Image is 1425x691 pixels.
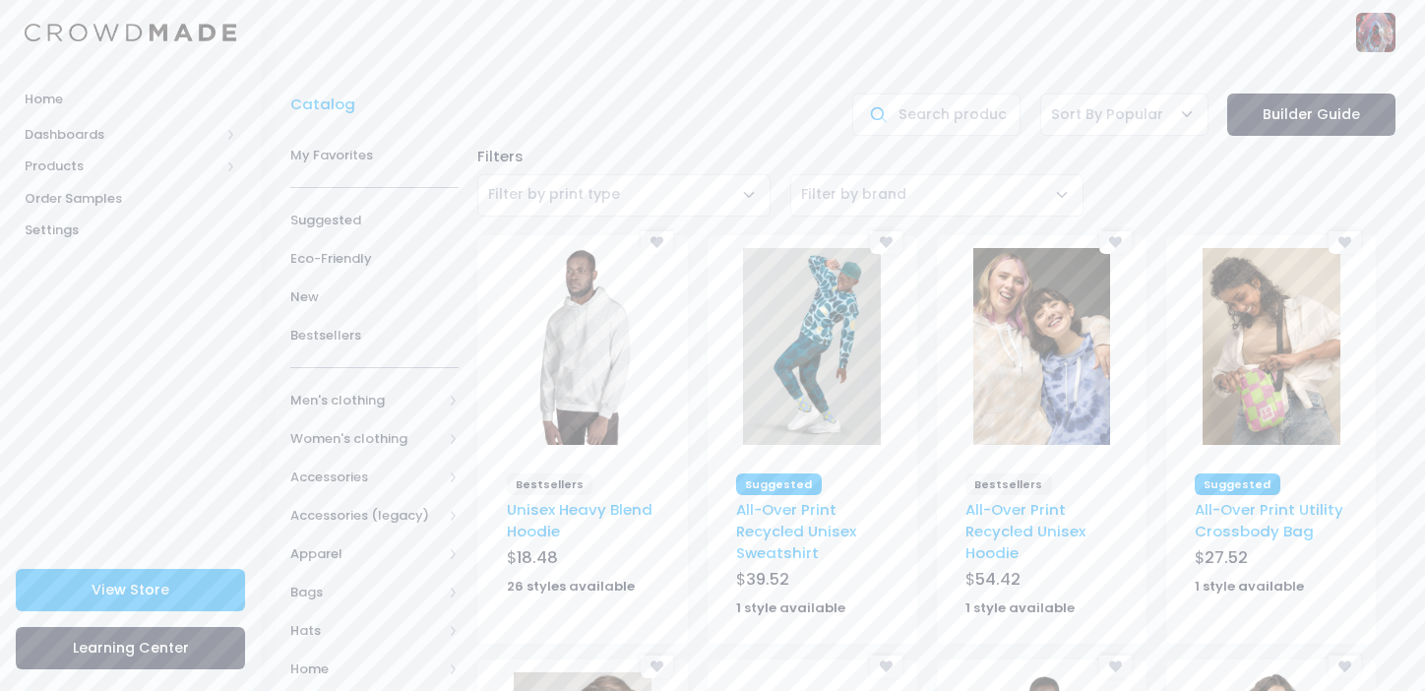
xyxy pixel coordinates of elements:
a: My Favorites [290,136,459,174]
span: Order Samples [25,189,236,209]
span: Eco-Friendly [290,249,459,269]
span: Sort By Popular [1051,104,1163,125]
span: Learning Center [73,638,189,658]
span: Filter by print type [488,184,620,204]
a: Eco-Friendly [290,239,459,278]
span: Apparel [290,544,442,564]
span: Filter by brand [790,174,1084,217]
a: New [290,278,459,316]
div: $ [1195,546,1347,574]
img: User [1356,13,1395,52]
span: Hats [290,621,442,641]
input: Search products [852,94,1021,136]
a: Bestsellers [290,316,459,354]
span: Home [25,90,236,109]
strong: 1 style available [965,598,1075,617]
span: Bestsellers [507,473,593,495]
span: Filter by print type [488,184,620,205]
span: Suggested [736,473,822,495]
a: Builder Guide [1227,94,1395,136]
span: 18.48 [517,546,558,569]
a: All-Over Print Utility Crossbody Bag [1195,499,1343,541]
div: Filters [468,146,1405,167]
span: Bestsellers [965,473,1052,495]
span: Bags [290,583,442,602]
span: My Favorites [290,146,459,165]
a: All-Over Print Recycled Unisex Hoodie [965,499,1085,564]
div: $ [507,546,659,574]
a: Learning Center [16,627,245,669]
a: All-Over Print Recycled Unisex Sweatshirt [736,499,856,564]
a: Catalog [290,94,365,115]
strong: 1 style available [1195,577,1304,596]
img: Logo [25,24,236,42]
div: $ [965,568,1118,596]
span: Suggested [1195,473,1280,495]
span: Accessories (legacy) [290,506,442,526]
span: 39.52 [746,568,789,591]
span: Suggested [290,211,459,230]
div: $ [736,568,889,596]
span: Men's clothing [290,391,442,410]
span: Settings [25,220,236,240]
a: Suggested [290,201,459,239]
span: Sort By Popular [1040,94,1208,136]
span: Filter by print type [477,174,771,217]
span: New [290,287,459,307]
span: Accessories [290,468,442,487]
span: Women's clothing [290,429,442,449]
span: Bestsellers [290,326,459,345]
a: View Store [16,569,245,611]
span: Products [25,157,219,176]
a: Unisex Heavy Blend Hoodie [507,499,652,541]
span: Filter by brand [801,184,906,204]
span: Home [290,660,442,679]
span: 27.52 [1205,546,1248,569]
span: Dashboards [25,125,219,145]
strong: 1 style available [736,598,845,617]
strong: 26 styles available [507,577,635,596]
span: Filter by brand [801,184,906,205]
span: View Store [92,580,169,599]
span: 54.42 [975,568,1021,591]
